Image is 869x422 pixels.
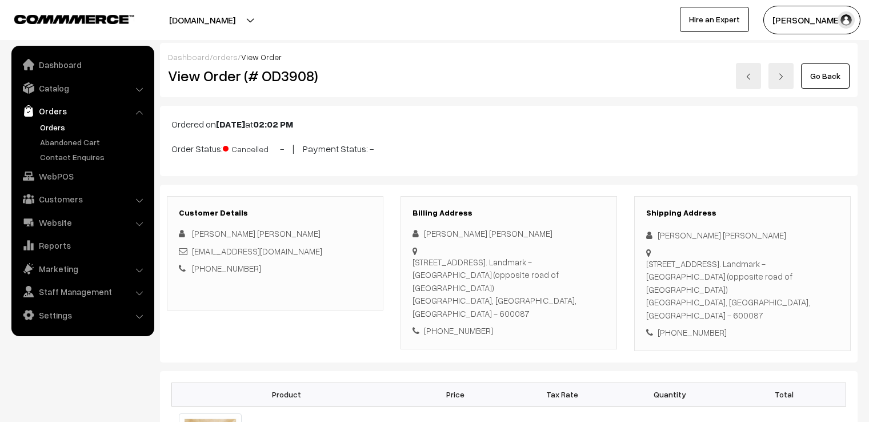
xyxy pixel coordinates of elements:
[37,151,150,163] a: Contact Enquires
[616,383,723,406] th: Quantity
[171,140,846,156] p: Order Status: - | Payment Status: -
[14,281,150,302] a: Staff Management
[680,7,749,32] a: Hire an Expert
[508,383,616,406] th: Tax Rate
[37,121,150,133] a: Orders
[14,54,150,75] a: Dashboard
[14,212,150,233] a: Website
[168,51,850,63] div: / /
[14,166,150,186] a: WebPOS
[778,73,784,80] img: right-arrow.png
[171,117,846,131] p: Ordered on at
[253,118,293,130] b: 02:02 PM
[801,63,850,89] a: Go Back
[14,305,150,325] a: Settings
[413,208,605,218] h3: Billing Address
[14,78,150,98] a: Catalog
[14,15,134,23] img: COMMMERCE
[37,136,150,148] a: Abandoned Cart
[413,256,605,320] div: [STREET_ADDRESS]. Landmark - [GEOGRAPHIC_DATA] (opposite road of [GEOGRAPHIC_DATA]) [GEOGRAPHIC_D...
[646,257,839,322] div: [STREET_ADDRESS]. Landmark - [GEOGRAPHIC_DATA] (opposite road of [GEOGRAPHIC_DATA]) [GEOGRAPHIC_D...
[402,383,509,406] th: Price
[192,228,321,238] span: [PERSON_NAME] [PERSON_NAME]
[14,189,150,209] a: Customers
[646,208,839,218] h3: Shipping Address
[168,67,384,85] h2: View Order (# OD3908)
[413,324,605,337] div: [PHONE_NUMBER]
[14,235,150,256] a: Reports
[192,246,322,256] a: [EMAIL_ADDRESS][DOMAIN_NAME]
[223,140,280,155] span: Cancelled
[723,383,846,406] th: Total
[192,263,261,273] a: [PHONE_NUMBER]
[763,6,860,34] button: [PERSON_NAME]
[216,118,245,130] b: [DATE]
[168,52,210,62] a: Dashboard
[213,52,238,62] a: orders
[14,11,114,25] a: COMMMERCE
[838,11,855,29] img: user
[241,52,282,62] span: View Order
[129,6,275,34] button: [DOMAIN_NAME]
[179,208,371,218] h3: Customer Details
[172,383,402,406] th: Product
[646,229,839,242] div: [PERSON_NAME] [PERSON_NAME]
[745,73,752,80] img: left-arrow.png
[646,326,839,339] div: [PHONE_NUMBER]
[14,101,150,121] a: Orders
[413,227,605,240] div: [PERSON_NAME] [PERSON_NAME]
[14,258,150,279] a: Marketing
